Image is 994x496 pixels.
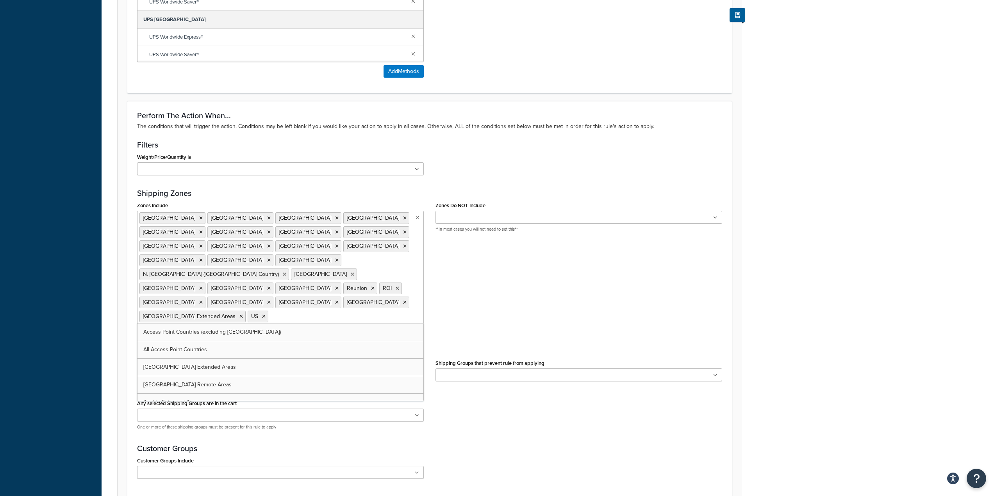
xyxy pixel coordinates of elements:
label: Zones Include [137,203,168,208]
button: AddMethods [384,65,424,78]
span: [GEOGRAPHIC_DATA] [211,298,263,306]
span: [GEOGRAPHIC_DATA] [294,270,347,278]
span: [GEOGRAPHIC_DATA] Extended Areas [143,312,236,320]
span: [GEOGRAPHIC_DATA] [347,228,399,236]
label: Weight/Price/Quantity Is [137,154,191,160]
span: All Access Point Countries [143,345,207,354]
span: Reunion [347,284,367,292]
span: Access Point Countries (excluding [GEOGRAPHIC_DATA]) [143,328,281,336]
label: Any selected Shipping Groups are in the cart [137,400,237,406]
span: [GEOGRAPHIC_DATA] [143,256,195,264]
a: [GEOGRAPHIC_DATA] Extended Areas [137,359,423,376]
label: Shipping Groups that prevent rule from applying [435,360,544,366]
span: Austria Extended Areas [143,398,200,406]
label: Customer Groups Include [137,458,194,464]
span: [GEOGRAPHIC_DATA] [347,298,399,306]
span: [GEOGRAPHIC_DATA] [211,214,263,222]
span: [GEOGRAPHIC_DATA] [143,284,195,292]
span: UPS Worldwide Express® [149,32,405,43]
span: [GEOGRAPHIC_DATA] [279,214,331,222]
span: [GEOGRAPHIC_DATA] [211,228,263,236]
h3: Shipping Groups [137,347,722,355]
span: [GEOGRAPHIC_DATA] [143,228,195,236]
span: [GEOGRAPHIC_DATA] [211,256,263,264]
span: [GEOGRAPHIC_DATA] [279,298,331,306]
p: **In most cases you will not need to set this** [435,226,722,232]
span: ROI [383,284,392,292]
span: [GEOGRAPHIC_DATA] [279,242,331,250]
div: UPS [GEOGRAPHIC_DATA] [137,11,423,28]
p: One or more of these shipping groups must be present for this rule to apply [137,424,424,430]
span: [GEOGRAPHIC_DATA] [347,242,399,250]
span: [GEOGRAPHIC_DATA] Remote Areas [143,380,232,389]
span: [GEOGRAPHIC_DATA] [143,242,195,250]
h3: Perform The Action When... [137,111,722,120]
span: UPS Worldwide Saver® [149,49,405,60]
h3: Filters [137,140,722,149]
h3: Customer Groups [137,444,722,453]
a: [GEOGRAPHIC_DATA] Remote Areas [137,376,423,393]
a: All Access Point Countries [137,341,423,358]
span: [GEOGRAPHIC_DATA] [211,284,263,292]
span: [GEOGRAPHIC_DATA] [279,228,331,236]
span: [GEOGRAPHIC_DATA] [143,214,195,222]
h3: Shipping Zones [137,189,722,197]
span: [GEOGRAPHIC_DATA] [279,284,331,292]
span: [GEOGRAPHIC_DATA] [279,256,331,264]
span: [GEOGRAPHIC_DATA] [347,214,399,222]
a: Access Point Countries (excluding [GEOGRAPHIC_DATA]) [137,324,423,341]
span: [GEOGRAPHIC_DATA] [211,242,263,250]
span: [GEOGRAPHIC_DATA] [143,298,195,306]
label: Zones Do NOT Include [435,203,485,208]
a: Austria Extended Areas [137,394,423,411]
span: N. [GEOGRAPHIC_DATA] ([GEOGRAPHIC_DATA] Country) [143,270,279,278]
button: Show Help Docs [730,8,745,22]
p: The conditions that will trigger the action. Conditions may be left blank if you would like your ... [137,122,722,131]
button: Open Resource Center [967,469,986,488]
span: US [251,312,258,320]
span: [GEOGRAPHIC_DATA] Extended Areas [143,363,236,371]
